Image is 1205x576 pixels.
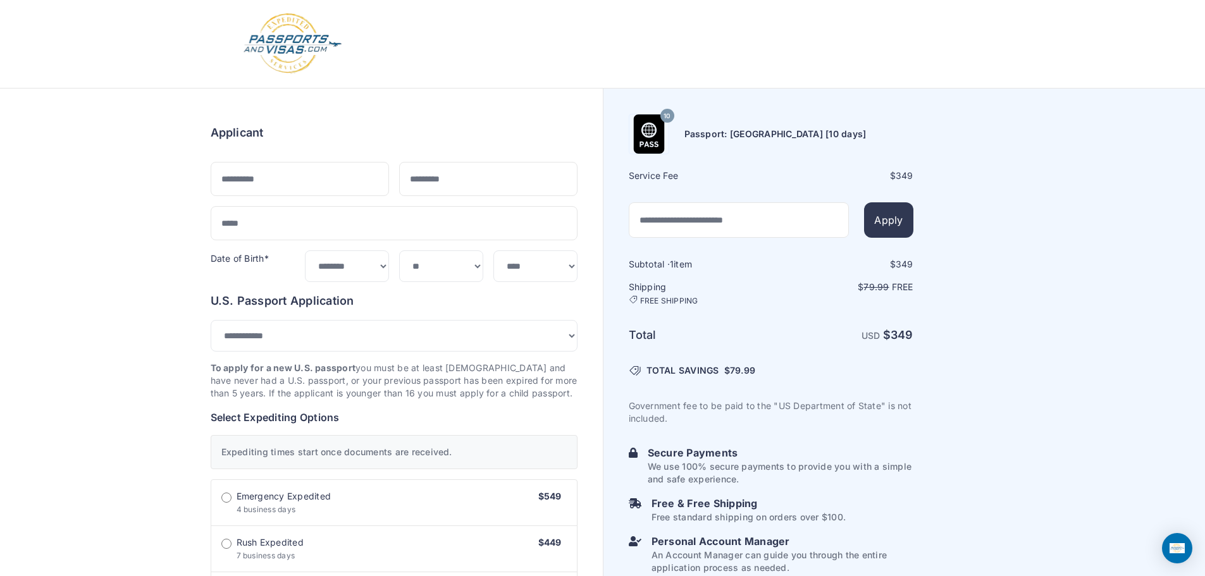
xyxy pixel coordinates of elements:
h6: Select Expediting Options [211,410,578,425]
p: Government fee to be paid to the "US Department of State" is not included. [629,400,913,425]
h6: U.S. Passport Application [211,292,578,310]
p: Free standard shipping on orders over $100. [652,511,846,524]
span: 349 [896,259,913,269]
span: 7 business days [237,551,295,560]
span: $ [724,364,755,377]
span: 79.99 [863,281,889,292]
p: you must be at least [DEMOGRAPHIC_DATA] and have never had a U.S. passport, or your previous pass... [211,362,578,400]
strong: $ [883,328,913,341]
span: Rush Expedited [237,536,304,549]
span: $449 [538,537,562,548]
span: FREE SHIPPING [640,296,698,306]
div: $ [772,169,913,182]
label: Date of Birth* [211,253,269,264]
button: Apply [864,202,913,238]
img: Product Name [629,114,669,154]
h6: Service Fee [629,169,770,182]
h6: Free & Free Shipping [652,496,846,511]
span: Emergency Expedited [237,490,331,503]
h6: Shipping [629,281,770,306]
h6: Subtotal · item [629,258,770,271]
span: 349 [891,328,913,341]
div: Expediting times start once documents are received. [211,435,578,469]
span: 1 [670,259,674,269]
h6: Total [629,326,770,344]
p: An Account Manager can guide you through the entire application process as needed. [652,549,913,574]
span: Free [892,281,913,292]
span: 79.99 [730,365,755,376]
span: 349 [896,170,913,181]
h6: Passport: [GEOGRAPHIC_DATA] [10 days] [684,128,867,140]
span: TOTAL SAVINGS [646,364,719,377]
p: $ [772,281,913,293]
h6: Secure Payments [648,445,913,460]
p: We use 100% secure payments to provide you with a simple and safe experience. [648,460,913,486]
span: 10 [664,108,670,125]
img: Logo [242,13,343,75]
span: $549 [538,491,562,501]
h6: Personal Account Manager [652,534,913,549]
span: 4 business days [237,505,296,514]
strong: To apply for a new U.S. passport [211,362,356,373]
span: USD [862,330,881,341]
h6: Applicant [211,124,264,142]
div: Open Intercom Messenger [1162,533,1192,563]
div: $ [772,258,913,271]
